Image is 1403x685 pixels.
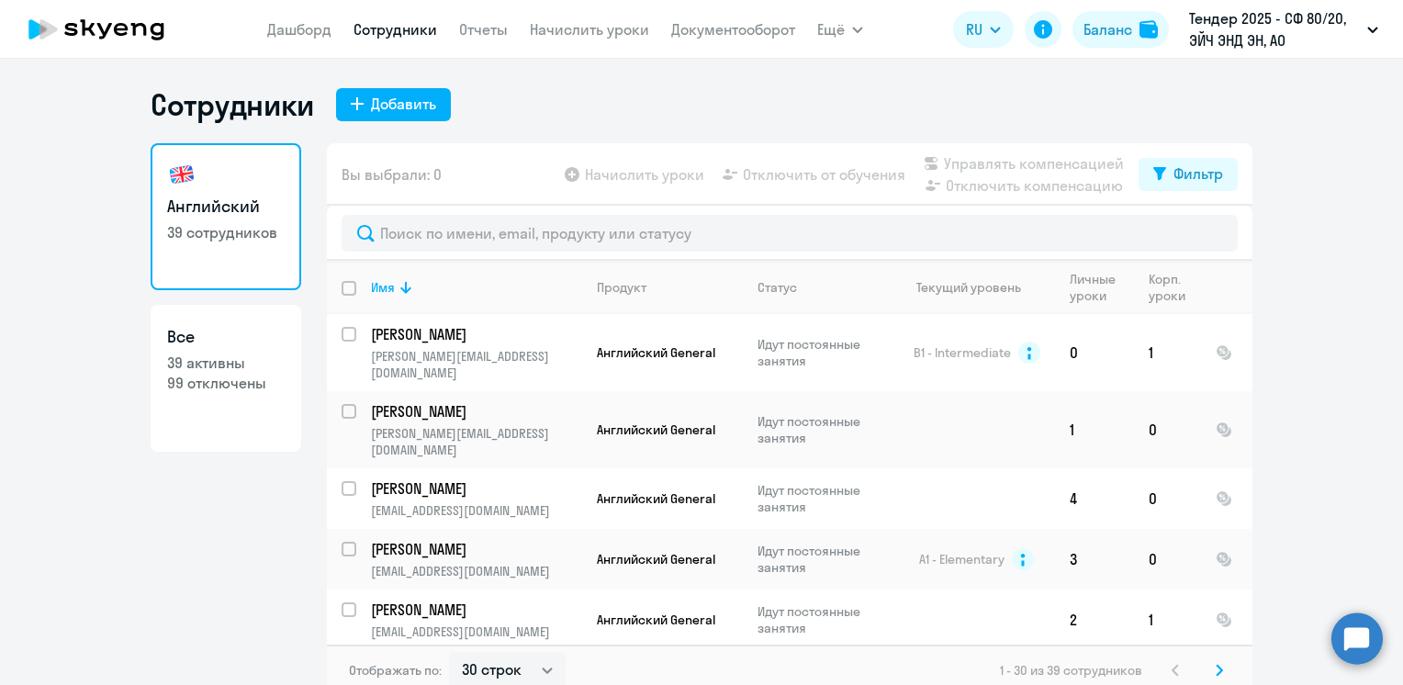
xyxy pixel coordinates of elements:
[914,344,1011,361] span: B1 - Intermediate
[758,543,883,576] p: Идут постоянные занятия
[342,215,1238,252] input: Поиск по имени, email, продукту или статусу
[597,551,715,567] span: Английский General
[371,502,581,519] p: [EMAIL_ADDRESS][DOMAIN_NAME]
[1072,11,1169,48] button: Балансbalance
[1139,20,1158,39] img: balance
[1055,529,1134,590] td: 3
[371,478,581,499] a: [PERSON_NAME]
[758,279,883,296] div: Статус
[151,143,301,290] a: Английский39 сотрудников
[167,353,285,373] p: 39 активны
[758,413,883,446] p: Идут постоянные занятия
[371,324,578,344] p: [PERSON_NAME]
[758,279,797,296] div: Статус
[349,662,442,679] span: Отображать по:
[1055,590,1134,650] td: 2
[371,539,578,559] p: [PERSON_NAME]
[1055,468,1134,529] td: 4
[336,88,451,121] button: Добавить
[530,20,649,39] a: Начислить уроки
[899,279,1054,296] div: Текущий уровень
[371,425,581,458] p: [PERSON_NAME][EMAIL_ADDRESS][DOMAIN_NAME]
[1180,7,1387,51] button: Тендер 2025 - СФ 80/20, ЭЙЧ ЭНД ЭН, АО
[371,348,581,381] p: [PERSON_NAME][EMAIL_ADDRESS][DOMAIN_NAME]
[1134,468,1201,529] td: 0
[758,482,883,515] p: Идут постоянные занятия
[597,490,715,507] span: Английский General
[371,600,581,620] a: [PERSON_NAME]
[167,160,196,189] img: english
[1055,314,1134,391] td: 0
[916,279,1021,296] div: Текущий уровень
[371,324,581,344] a: [PERSON_NAME]
[597,421,715,438] span: Английский General
[1139,158,1238,191] button: Фильтр
[953,11,1014,48] button: RU
[1000,662,1142,679] span: 1 - 30 из 39 сотрудников
[371,401,578,421] p: [PERSON_NAME]
[1134,314,1201,391] td: 1
[371,279,395,296] div: Имя
[966,18,982,40] span: RU
[817,18,845,40] span: Ещё
[371,563,581,579] p: [EMAIL_ADDRESS][DOMAIN_NAME]
[1134,590,1201,650] td: 1
[167,373,285,393] p: 99 отключены
[597,279,742,296] div: Продукт
[1083,18,1132,40] div: Баланс
[371,279,581,296] div: Имя
[167,222,285,242] p: 39 сотрудников
[1149,271,1188,304] div: Корп. уроки
[167,195,285,219] h3: Английский
[1070,271,1133,304] div: Личные уроки
[371,401,581,421] a: [PERSON_NAME]
[1134,391,1201,468] td: 0
[151,305,301,452] a: Все39 активны99 отключены
[1055,391,1134,468] td: 1
[342,163,442,185] span: Вы выбрали: 0
[167,325,285,349] h3: Все
[597,279,646,296] div: Продукт
[1070,271,1121,304] div: Личные уроки
[671,20,795,39] a: Документооборот
[817,11,863,48] button: Ещё
[758,336,883,369] p: Идут постоянные занятия
[371,600,578,620] p: [PERSON_NAME]
[354,20,437,39] a: Сотрудники
[371,539,581,559] a: [PERSON_NAME]
[597,344,715,361] span: Английский General
[597,612,715,628] span: Английский General
[1134,529,1201,590] td: 0
[1173,163,1223,185] div: Фильтр
[758,603,883,636] p: Идут постоянные занятия
[267,20,331,39] a: Дашборд
[459,20,508,39] a: Отчеты
[151,86,314,123] h1: Сотрудники
[371,478,578,499] p: [PERSON_NAME]
[1149,271,1200,304] div: Корп. уроки
[371,93,436,115] div: Добавить
[1189,7,1360,51] p: Тендер 2025 - СФ 80/20, ЭЙЧ ЭНД ЭН, АО
[919,551,1005,567] span: A1 - Elementary
[371,623,581,640] p: [EMAIL_ADDRESS][DOMAIN_NAME]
